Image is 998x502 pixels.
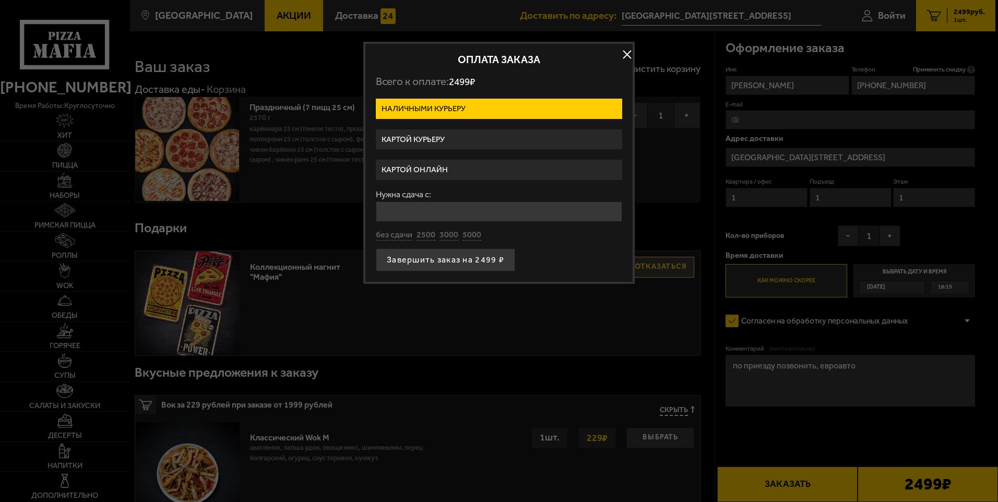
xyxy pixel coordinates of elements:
label: Картой онлайн [376,160,622,180]
label: Наличными курьеру [376,99,622,119]
label: Нужна сдача с: [376,190,622,199]
p: Всего к оплате: [376,75,622,88]
button: 5000 [462,230,481,241]
label: Картой курьеру [376,129,622,150]
button: 3000 [439,230,458,241]
button: без сдачи [376,230,412,241]
button: Завершить заказ на 2499 ₽ [376,248,515,271]
button: 2500 [417,230,435,241]
span: 2499 ₽ [449,76,475,88]
h2: Оплата заказа [376,54,622,65]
